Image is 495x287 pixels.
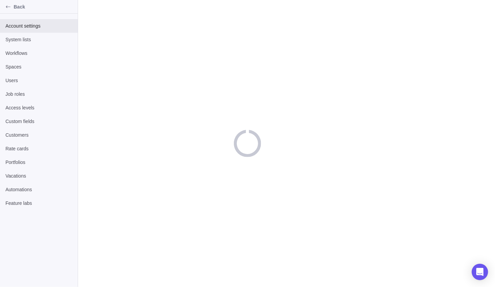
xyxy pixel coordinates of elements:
span: Back [14,3,75,10]
span: Customers [5,132,72,138]
span: Spaces [5,63,72,70]
span: Automations [5,186,72,193]
span: Vacations [5,172,72,179]
span: Portfolios [5,159,72,166]
div: loading [234,130,261,157]
span: Access levels [5,104,72,111]
span: Custom fields [5,118,72,125]
div: Open Intercom Messenger [472,264,488,280]
span: Users [5,77,72,84]
span: Feature labs [5,200,72,207]
span: System lists [5,36,72,43]
span: Job roles [5,91,72,97]
span: Account settings [5,22,72,29]
span: Workflows [5,50,72,57]
span: Rate cards [5,145,72,152]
